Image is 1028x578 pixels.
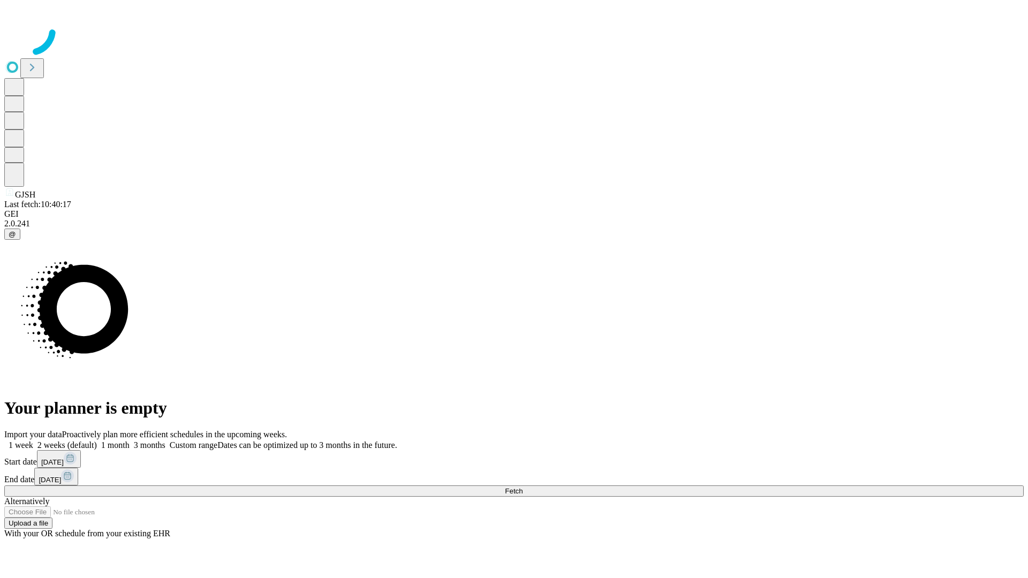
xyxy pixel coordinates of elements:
[505,487,523,495] span: Fetch
[37,450,81,468] button: [DATE]
[4,229,20,240] button: @
[4,450,1024,468] div: Start date
[37,440,97,450] span: 2 weeks (default)
[170,440,217,450] span: Custom range
[217,440,397,450] span: Dates can be optimized up to 3 months in the future.
[4,430,62,439] span: Import your data
[4,529,170,538] span: With your OR schedule from your existing EHR
[134,440,165,450] span: 3 months
[101,440,130,450] span: 1 month
[4,468,1024,485] div: End date
[9,440,33,450] span: 1 week
[62,430,287,439] span: Proactively plan more efficient schedules in the upcoming weeks.
[9,230,16,238] span: @
[4,200,71,209] span: Last fetch: 10:40:17
[4,219,1024,229] div: 2.0.241
[4,485,1024,497] button: Fetch
[4,518,52,529] button: Upload a file
[34,468,78,485] button: [DATE]
[15,190,35,199] span: GJSH
[4,398,1024,418] h1: Your planner is empty
[39,476,61,484] span: [DATE]
[4,209,1024,219] div: GEI
[4,497,49,506] span: Alternatively
[41,458,64,466] span: [DATE]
